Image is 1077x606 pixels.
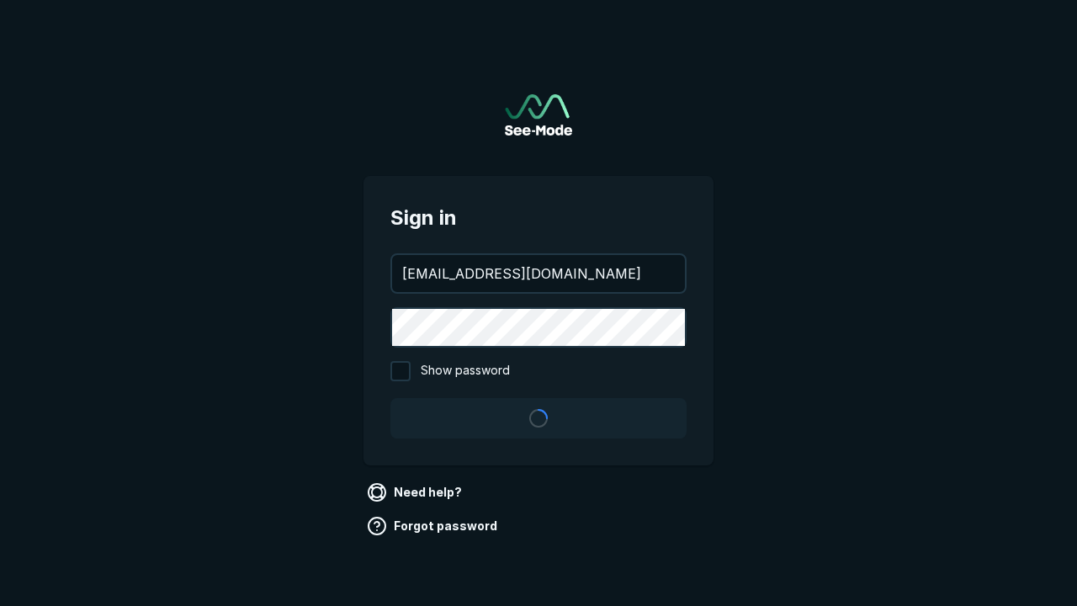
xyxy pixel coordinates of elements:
a: Forgot password [363,513,504,540]
span: Sign in [390,203,687,233]
img: See-Mode Logo [505,94,572,136]
a: Go to sign in [505,94,572,136]
span: Show password [421,361,510,381]
a: Need help? [363,479,469,506]
input: your@email.com [392,255,685,292]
